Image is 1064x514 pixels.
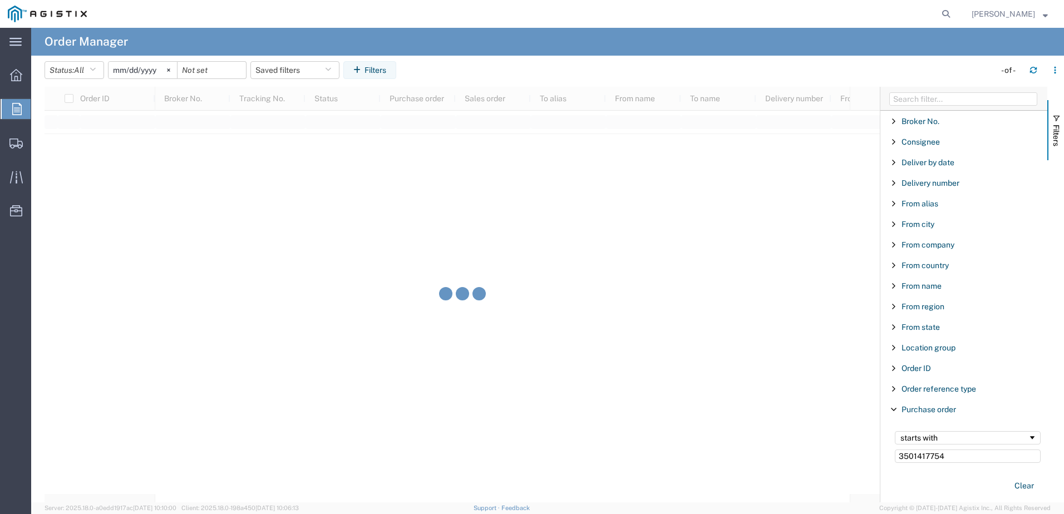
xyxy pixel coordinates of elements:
[178,62,246,78] input: Not set
[343,61,396,79] button: Filters
[902,261,949,270] span: From country
[902,220,934,229] span: From city
[879,503,1051,513] span: Copyright © [DATE]-[DATE] Agistix Inc., All Rights Reserved
[8,6,87,22] img: logo
[45,61,104,79] button: Status:All
[902,281,942,290] span: From name
[109,62,177,78] input: Not set
[902,199,938,208] span: From alias
[902,364,931,373] span: Order ID
[902,302,944,311] span: From region
[902,137,940,146] span: Consignee
[1001,65,1021,76] div: - of -
[181,505,299,511] span: Client: 2025.18.0-198a450
[74,66,84,75] span: All
[902,117,939,126] span: Broker No.
[902,343,955,352] span: Location group
[895,431,1041,444] div: Filtering operator
[902,405,956,414] span: Purchase order
[133,505,176,511] span: [DATE] 10:10:00
[902,158,954,167] span: Deliver by date
[45,28,128,56] h4: Order Manager
[900,433,1028,442] div: starts with
[1052,125,1061,146] span: Filters
[45,505,176,511] span: Server: 2025.18.0-a0edd1917ac
[255,505,299,511] span: [DATE] 10:06:13
[902,240,954,249] span: From company
[971,7,1048,21] button: [PERSON_NAME]
[1008,477,1041,495] button: Clear
[250,61,339,79] button: Saved filters
[501,505,530,511] a: Feedback
[889,92,1037,106] input: Filter Columns Input
[902,384,976,393] span: Order reference type
[895,449,1041,463] input: Filter Value
[972,8,1035,20] span: Fahim Zaman
[902,323,940,332] span: From state
[902,179,959,187] span: Delivery number
[474,505,501,511] a: Support
[880,111,1047,502] div: Filter List 27 Filters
